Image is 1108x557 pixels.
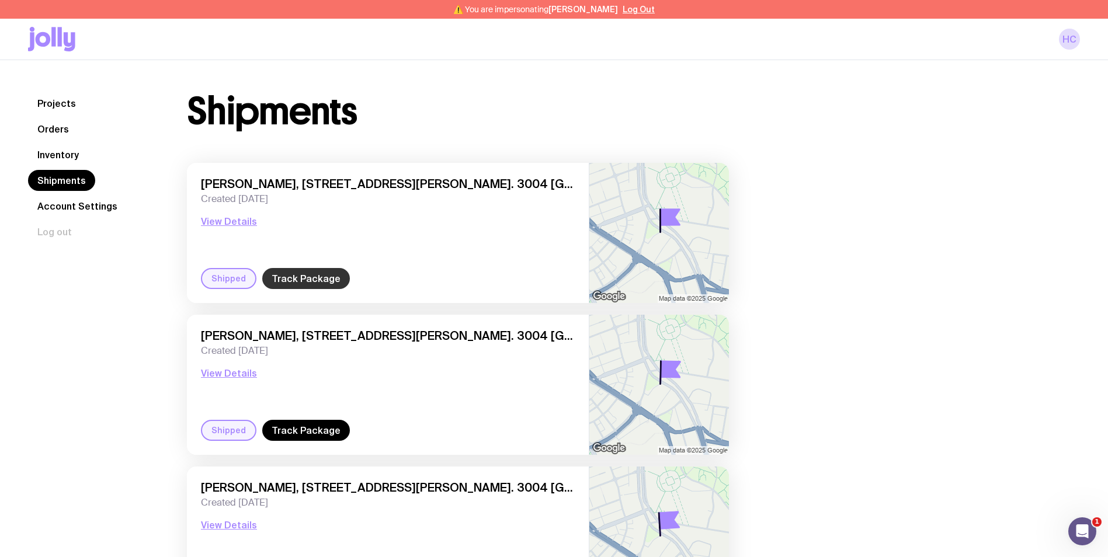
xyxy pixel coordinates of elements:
a: Inventory [28,144,88,165]
button: Log out [28,221,81,242]
button: View Details [201,214,257,228]
a: Projects [28,93,85,114]
iframe: Intercom live chat [1068,517,1096,545]
a: HC [1059,29,1080,50]
a: Orders [28,119,78,140]
span: [PERSON_NAME] [548,5,618,14]
span: 1 [1092,517,1102,527]
span: ⚠️ You are impersonating [453,5,618,14]
button: View Details [201,518,257,532]
img: staticmap [589,315,729,455]
button: View Details [201,366,257,380]
span: Created [DATE] [201,497,575,509]
a: Shipments [28,170,95,191]
h1: Shipments [187,93,357,130]
img: staticmap [589,163,729,303]
span: [PERSON_NAME], [STREET_ADDRESS][PERSON_NAME]. 3004 [GEOGRAPHIC_DATA], [GEOGRAPHIC_DATA] [201,177,575,191]
a: Track Package [262,268,350,289]
span: [PERSON_NAME], [STREET_ADDRESS][PERSON_NAME]. 3004 [GEOGRAPHIC_DATA], [GEOGRAPHIC_DATA] [201,329,575,343]
span: [PERSON_NAME], [STREET_ADDRESS][PERSON_NAME]. 3004 [GEOGRAPHIC_DATA], [GEOGRAPHIC_DATA] [201,481,575,495]
div: Shipped [201,420,256,441]
div: Shipped [201,268,256,289]
a: Account Settings [28,196,127,217]
span: Created [DATE] [201,345,575,357]
span: Created [DATE] [201,193,575,205]
a: Track Package [262,420,350,441]
button: Log Out [623,5,655,14]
